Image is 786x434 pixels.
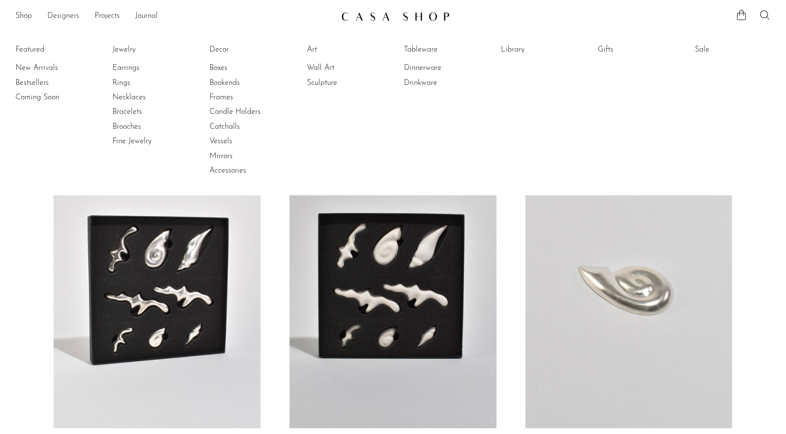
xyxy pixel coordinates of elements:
[209,165,282,176] a: Accessories
[15,63,88,73] a: New Arrivals
[209,63,282,73] a: Boxes
[404,42,476,90] ul: Tableware
[307,78,379,88] a: Sculpture
[15,10,32,23] a: Shop
[47,10,79,23] a: Designers
[15,92,88,103] a: Coming Soon
[15,8,333,25] ul: NEW HEADER MENU
[307,42,379,90] ul: Art
[209,92,282,103] a: Frames
[209,78,282,88] a: Bookends
[209,107,282,117] a: Candle Holders
[209,136,282,147] a: Vessels
[209,151,282,162] a: Mirrors
[112,107,185,117] a: Bracelets
[404,78,476,88] a: Drinkware
[135,10,158,23] a: Journal
[112,44,185,55] a: Jewelry
[404,44,476,55] a: Tableware
[307,44,379,55] a: Art
[209,42,282,178] ul: Decor
[112,42,185,149] ul: Jewelry
[307,63,379,73] a: Wall Art
[695,44,767,55] a: Sale
[598,44,670,55] a: Gifts
[501,42,573,61] ul: Library
[112,78,185,88] a: Rings
[15,8,333,25] nav: Desktop navigation
[112,63,185,73] a: Earrings
[501,44,573,55] a: Library
[209,122,282,132] a: Catchalls
[112,136,185,147] a: Fine Jewelry
[112,92,185,103] a: Necklaces
[695,42,767,61] ul: Sale
[15,61,88,105] ul: Featured
[112,122,185,132] a: Brooches
[15,78,88,88] a: Bestsellers
[598,42,670,61] ul: Gifts
[404,63,476,73] a: Dinnerware
[95,10,120,23] a: Projects
[209,44,282,55] a: Decor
